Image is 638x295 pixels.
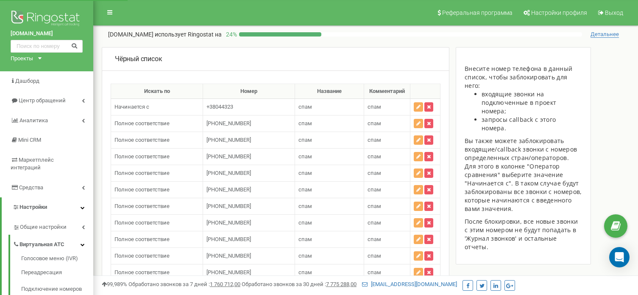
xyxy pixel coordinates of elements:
span: спам [368,153,381,160]
span: Выход [605,9,623,16]
span: Mini CRM [18,137,41,143]
div: Open Intercom Messenger [609,247,630,267]
th: Искать по [111,84,203,99]
span: спам [298,170,312,176]
u: 7 775 288,00 [326,281,357,287]
p: [DOMAIN_NAME] [108,30,222,39]
span: Полное соответствие [114,269,170,275]
span: Виртуальная АТС [20,241,64,249]
span: Детальнее [591,31,619,38]
span: [PHONE_NUMBER] [206,253,251,259]
span: Полное соответствие [114,203,170,209]
span: спам [298,236,312,242]
u: 1 760 712,00 [210,281,240,287]
span: Настройки [20,204,47,210]
input: Поиск по номеру [11,40,83,53]
span: спам [368,219,381,226]
a: Общие настройки [13,217,93,235]
span: [PHONE_NUMBER] [206,153,251,160]
span: Полное соответствие [114,253,170,259]
span: спам [368,253,381,259]
span: Начинается с [114,104,149,110]
span: спам [298,137,312,143]
span: Общие настройки [20,223,67,231]
span: спам [368,186,381,193]
span: [PHONE_NUMBER] [206,137,251,143]
li: входящие звонки на подключенные в проект номера; [482,90,582,115]
th: Номер [203,84,295,99]
a: Переадресация [21,264,93,281]
span: [PHONE_NUMBER] [206,203,251,209]
span: Аналитика [20,117,48,124]
span: спам [298,269,312,275]
span: спам [298,120,312,126]
span: спам [368,269,381,275]
th: Комментарий [364,84,410,99]
span: [PHONE_NUMBER] [206,269,251,275]
span: [PHONE_NUMBER] [206,170,251,176]
span: Маркетплейс интеграций [11,157,54,171]
img: Ringostat logo [11,8,83,30]
p: 24 % [222,30,239,39]
span: спам [298,186,312,193]
span: [PHONE_NUMBER] [206,186,251,193]
th: Название [295,84,364,99]
span: Полное соответствие [114,120,170,126]
span: спам [298,253,312,259]
span: Полное соответствие [114,186,170,193]
div: Проекты [11,55,33,63]
span: Настройки профиля [531,9,587,16]
span: Полное соответствие [114,153,170,160]
span: Реферальная программа [442,9,513,16]
span: спам [368,104,381,110]
span: спам [298,104,312,110]
a: Голосовое меню (IVR) [21,255,93,265]
span: [PHONE_NUMBER] [206,120,251,126]
span: Обработано звонков за 7 дней : [128,281,240,287]
span: спам [368,236,381,242]
span: Полное соответствие [114,236,170,242]
span: спам [368,203,381,209]
a: [DOMAIN_NAME] [11,30,83,38]
span: Полное соответствие [114,137,170,143]
span: +38044323 [206,104,233,110]
span: 99,989% [102,281,127,287]
span: [PHONE_NUMBER] [206,236,251,242]
span: Полное соответствие [114,170,170,176]
span: спам [368,137,381,143]
span: Средства [19,184,43,191]
li: запросы callback с этого номера. [482,115,582,132]
span: Дашборд [15,78,39,84]
p: Вы также можете заблокировать входящие/callback звонки с номеров определенных стран/операторов. Д... [465,137,582,213]
span: Полное соответствие [114,219,170,226]
span: Обработано звонков за 30 дней : [242,281,357,287]
div: Внесите номер телефона в данный список, чтобы заблокировать для него: [465,65,582,90]
a: [EMAIL_ADDRESS][DOMAIN_NAME] [362,281,457,287]
span: использует Ringostat на [155,31,222,38]
span: [PHONE_NUMBER] [206,219,251,226]
span: спам [368,170,381,176]
a: Виртуальная АТС [13,235,93,252]
span: спам [298,203,312,209]
span: спам [368,120,381,126]
p: Чёрный список [115,54,162,64]
span: Центр обращений [19,97,66,104]
span: спам [298,153,312,160]
a: Настройки [2,197,93,217]
span: спам [298,219,312,226]
p: После блокировки, все новые звонки с этим номером не будут попадать в 'Журнал звонков' и остальны... [465,217,582,251]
